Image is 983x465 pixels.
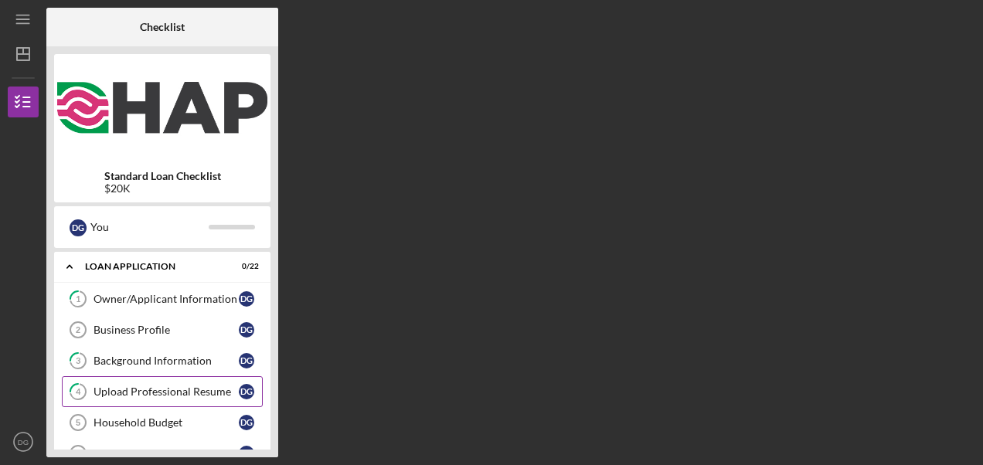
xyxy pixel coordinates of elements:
[104,182,221,195] div: $20K
[76,356,80,366] tspan: 3
[94,324,239,336] div: Business Profile
[94,355,239,367] div: Background Information
[62,407,263,438] a: 5Household BudgetDG
[239,322,254,338] div: D G
[76,325,80,334] tspan: 2
[94,447,239,460] div: Personal Financial Statement
[18,438,29,446] text: DG
[85,262,220,271] div: Loan Application
[54,62,270,154] img: Product logo
[62,314,263,345] a: 2Business ProfileDG
[62,283,263,314] a: 1Owner/Applicant InformationDG
[140,21,185,33] b: Checklist
[8,426,39,457] button: DG
[76,418,80,427] tspan: 5
[70,219,87,236] div: D G
[239,415,254,430] div: D G
[239,291,254,307] div: D G
[231,262,259,271] div: 0 / 22
[76,449,80,458] tspan: 6
[94,385,239,398] div: Upload Professional Resume
[239,384,254,399] div: D G
[76,294,80,304] tspan: 1
[62,345,263,376] a: 3Background InformationDG
[104,170,221,182] b: Standard Loan Checklist
[239,446,254,461] div: D G
[90,214,209,240] div: You
[76,387,81,397] tspan: 4
[94,416,239,429] div: Household Budget
[239,353,254,368] div: D G
[94,293,239,305] div: Owner/Applicant Information
[62,376,263,407] a: 4Upload Professional ResumeDG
